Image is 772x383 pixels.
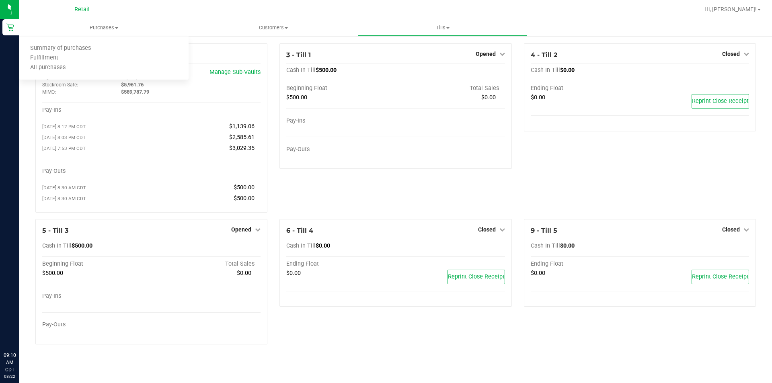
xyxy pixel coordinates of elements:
div: Pay-Outs [286,146,396,153]
span: MIMO: [42,89,56,95]
div: Total Sales [396,85,505,92]
span: 6 - Till 4 [286,227,313,234]
span: $0.00 [560,242,575,249]
span: $500.00 [286,94,307,101]
button: Reprint Close Receipt [692,94,749,109]
span: Opened [476,51,496,57]
iframe: Resource center unread badge [24,317,33,327]
span: 5 - Till 3 [42,227,68,234]
span: $5,961.76 [121,82,144,88]
span: Customers [189,24,357,31]
span: $500.00 [72,242,92,249]
span: Hi, [PERSON_NAME]! [704,6,757,12]
span: All purchases [19,64,76,71]
span: [DATE] 8:30 AM CDT [42,196,86,201]
span: $500.00 [234,184,255,191]
div: Ending Float [286,260,396,268]
a: Customers [189,19,358,36]
span: $0.00 [531,270,545,276]
span: 9 - Till 5 [531,227,557,234]
span: $500.00 [234,195,255,202]
span: Cash In Till [42,242,72,249]
div: Total Sales [152,260,261,268]
div: Pay-Outs [42,321,152,328]
span: Reprint Close Receipt [692,273,749,280]
div: Beginning Float [286,85,396,92]
span: Cash In Till [531,67,560,74]
span: Tills [358,24,527,31]
span: Closed [722,51,740,57]
span: $2,585.61 [229,134,255,141]
iframe: Resource center [8,319,32,343]
div: Pay-Ins [286,117,396,125]
span: $589,787.79 [121,89,149,95]
span: $0.00 [316,242,330,249]
span: Fulfillment [19,55,69,61]
span: Opened [231,226,251,233]
span: $0.00 [560,67,575,74]
div: Beginning Float [42,260,152,268]
span: 3 - Till 1 [286,51,311,59]
span: Retail [74,6,90,13]
div: Pay-Ins [42,107,152,114]
span: $0.00 [286,270,301,276]
span: Closed [722,226,740,233]
span: Cash In Till [531,242,560,249]
span: $500.00 [42,270,63,276]
button: Reprint Close Receipt [692,270,749,284]
p: 08/22 [4,373,16,379]
inline-svg: Retail [6,23,14,31]
span: Summary of purchases [19,45,102,52]
span: $1,139.06 [229,123,255,130]
span: Cash In Till [286,242,316,249]
span: Reprint Close Receipt [692,98,749,104]
span: $0.00 [237,270,251,276]
span: $3,029.35 [229,145,255,152]
p: 09:10 AM CDT [4,352,16,373]
a: Purchases Summary of purchases Fulfillment All purchases [19,19,189,36]
span: Stockroom Safe: [42,82,78,88]
div: Ending Float [531,85,640,92]
span: Reprint Close Receipt [448,273,505,280]
span: Closed [478,226,496,233]
span: $500.00 [316,67,337,74]
span: [DATE] 8:30 AM CDT [42,185,86,190]
div: Pay-Outs [42,168,152,175]
span: [DATE] 8:03 PM CDT [42,135,86,140]
span: Cash In Till [286,67,316,74]
div: Pay-Ins [42,293,152,300]
span: [DATE] 8:12 PM CDT [42,124,86,129]
a: Manage Sub-Vaults [209,69,261,76]
span: [DATE] 7:53 PM CDT [42,145,86,151]
a: Tills [358,19,527,36]
span: 4 - Till 2 [531,51,557,59]
div: Ending Float [531,260,640,268]
span: $0.00 [481,94,496,101]
span: $0.00 [531,94,545,101]
button: Reprint Close Receipt [448,270,505,284]
span: Purchases [19,24,189,31]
